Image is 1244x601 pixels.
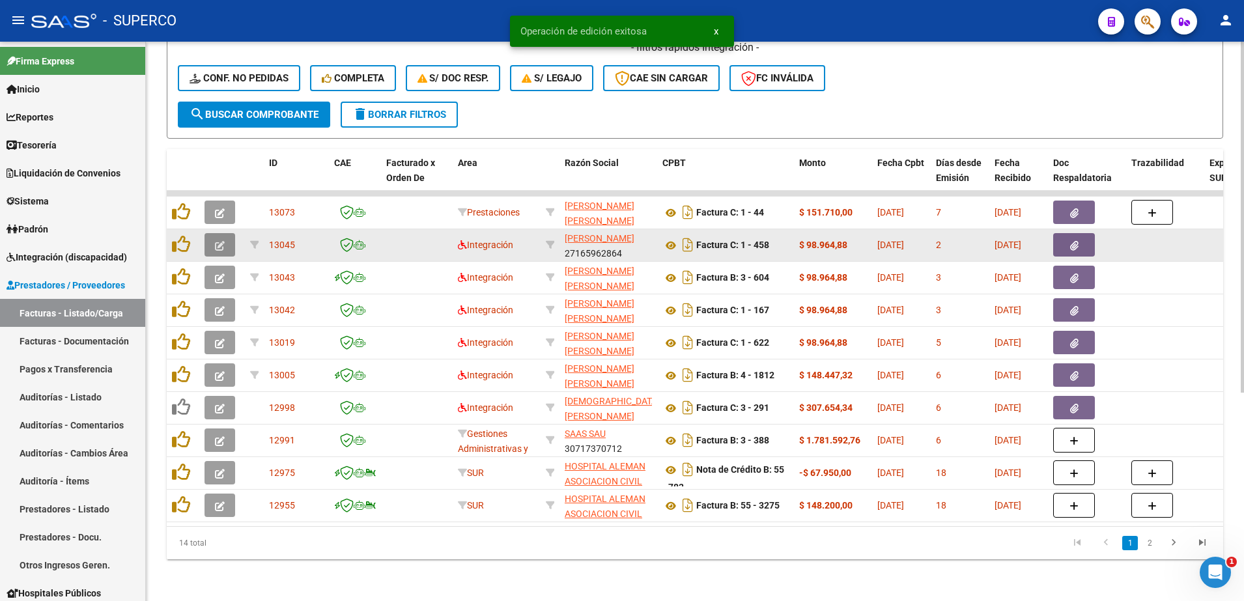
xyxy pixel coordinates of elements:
[352,106,368,122] mat-icon: delete
[931,149,989,206] datatable-header-cell: Días desde Emisión
[406,65,501,91] button: S/ Doc Resp.
[995,402,1021,413] span: [DATE]
[657,149,794,206] datatable-header-cell: CPBT
[565,426,652,454] div: 30717370712
[877,337,904,348] span: [DATE]
[696,240,769,251] strong: Factura C: 1 - 458
[877,272,904,283] span: [DATE]
[936,468,946,478] span: 18
[510,65,593,91] button: S/ legajo
[936,272,941,283] span: 3
[565,199,652,226] div: 27231156602
[167,527,376,559] div: 14 total
[565,264,652,291] div: 27360847190
[565,266,634,291] span: [PERSON_NAME] [PERSON_NAME]
[458,402,513,413] span: Integración
[322,72,384,84] span: Completa
[877,500,904,510] span: [DATE]
[565,298,634,324] span: [PERSON_NAME] [PERSON_NAME]
[877,435,904,445] span: [DATE]
[352,109,446,120] span: Borrar Filtros
[696,208,764,218] strong: Factura C: 1 - 44
[603,65,720,91] button: CAE SIN CARGAR
[269,337,295,348] span: 13019
[7,250,127,264] span: Integración (discapacidad)
[458,337,513,348] span: Integración
[7,194,49,208] span: Sistema
[741,72,813,84] span: FC Inválida
[936,305,941,315] span: 3
[458,240,513,250] span: Integración
[458,468,484,478] span: SUR
[729,65,825,91] button: FC Inválida
[7,166,120,180] span: Liquidación de Convenios
[1053,158,1112,183] span: Doc Respaldatoria
[7,82,40,96] span: Inicio
[1065,536,1090,550] a: go to first page
[1161,536,1186,550] a: go to next page
[1140,532,1159,554] li: page 2
[679,430,696,451] i: Descargar documento
[679,267,696,288] i: Descargar documento
[341,102,458,128] button: Borrar Filtros
[877,468,904,478] span: [DATE]
[1218,12,1234,28] mat-icon: person
[714,25,718,37] span: x
[565,231,652,259] div: 27165962864
[936,435,941,445] span: 6
[995,370,1021,380] span: [DATE]
[565,233,634,244] span: [PERSON_NAME]
[7,110,53,124] span: Reportes
[565,329,652,356] div: 27415529096
[936,207,941,217] span: 7
[565,396,660,421] span: [DEMOGRAPHIC_DATA] [PERSON_NAME]
[178,40,1212,55] h4: - filtros rápidos Integración -
[1120,532,1140,554] li: page 1
[458,428,528,469] span: Gestiones Administrativas y Otros
[794,149,872,206] datatable-header-cell: Monto
[936,402,941,413] span: 6
[679,234,696,255] i: Descargar documento
[799,468,851,478] strong: -$ 67.950,00
[565,461,645,486] span: HOSPITAL ALEMAN ASOCIACION CIVIL
[264,149,329,206] datatable-header-cell: ID
[995,468,1021,478] span: [DATE]
[417,72,489,84] span: S/ Doc Resp.
[615,72,708,84] span: CAE SIN CARGAR
[703,20,729,43] button: x
[877,370,904,380] span: [DATE]
[269,402,295,413] span: 12998
[936,240,941,250] span: 2
[386,158,435,183] span: Facturado x Orden De
[799,272,847,283] strong: $ 98.964,88
[995,435,1021,445] span: [DATE]
[190,72,289,84] span: Conf. no pedidas
[995,207,1021,217] span: [DATE]
[995,240,1021,250] span: [DATE]
[565,394,652,421] div: 27316757125
[329,149,381,206] datatable-header-cell: CAE
[458,500,484,510] span: SUR
[310,65,396,91] button: Completa
[679,459,696,480] i: Descargar documento
[178,102,330,128] button: Buscar Comprobante
[995,500,1021,510] span: [DATE]
[799,500,853,510] strong: $ 148.200,00
[995,158,1031,183] span: Fecha Recibido
[269,240,295,250] span: 13045
[872,149,931,206] datatable-header-cell: Fecha Cpbt
[565,428,606,439] span: SAAS SAU
[334,158,351,168] span: CAE
[696,436,769,446] strong: Factura B: 3 - 388
[679,495,696,516] i: Descargar documento
[799,370,853,380] strong: $ 148.447,32
[458,158,477,168] span: Area
[936,337,941,348] span: 5
[679,202,696,223] i: Descargar documento
[1122,536,1138,550] a: 1
[190,109,318,120] span: Buscar Comprobante
[10,12,26,28] mat-icon: menu
[662,465,784,493] strong: Nota de Crédito B: 55 - 782
[565,492,652,519] div: 30545843036
[799,240,847,250] strong: $ 98.964,88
